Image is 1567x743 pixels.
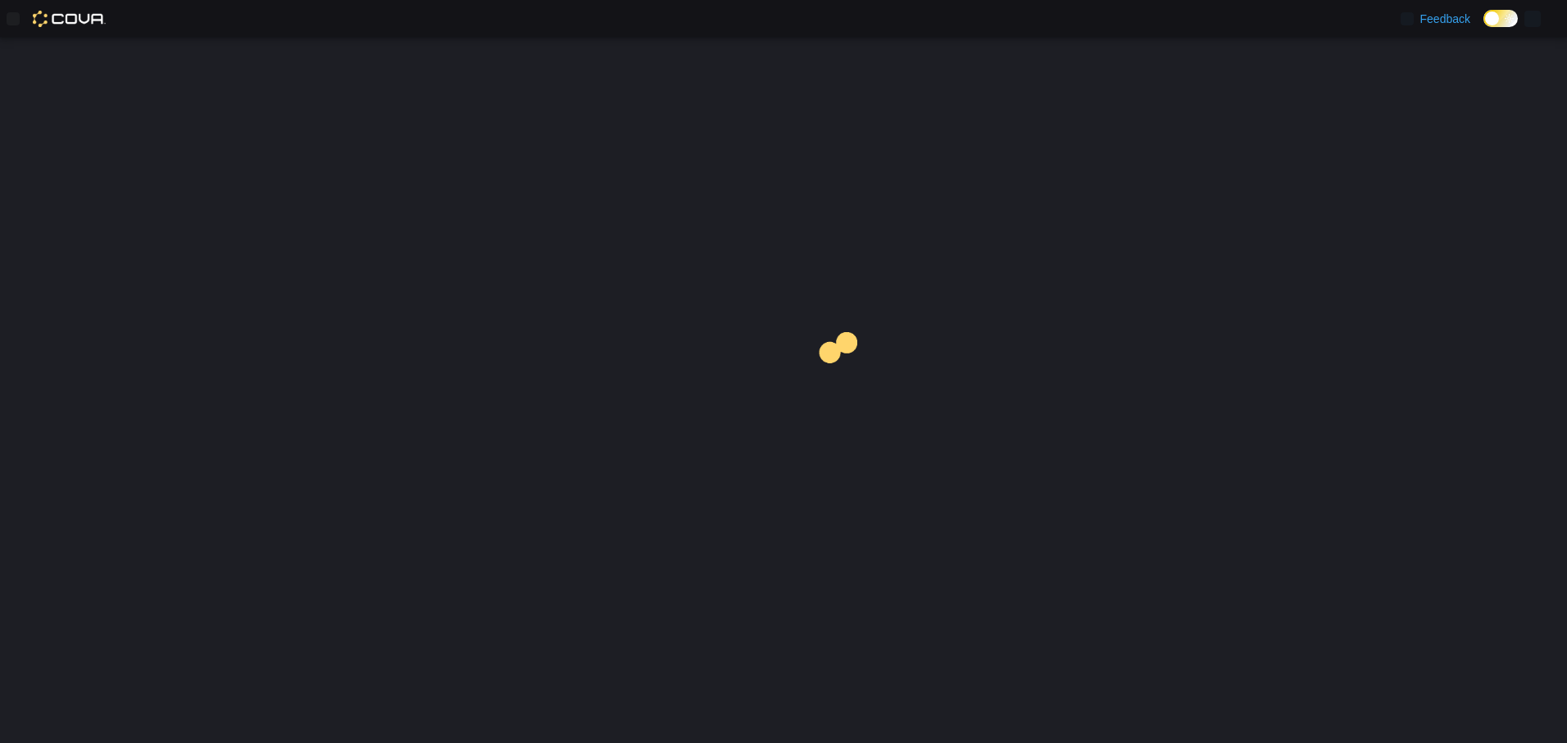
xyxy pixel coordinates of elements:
span: Dark Mode [1483,27,1484,28]
a: Feedback [1394,2,1477,35]
img: Cova [33,11,106,27]
span: Feedback [1420,11,1470,27]
input: Dark Mode [1483,10,1518,27]
img: cova-loader [783,320,906,443]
